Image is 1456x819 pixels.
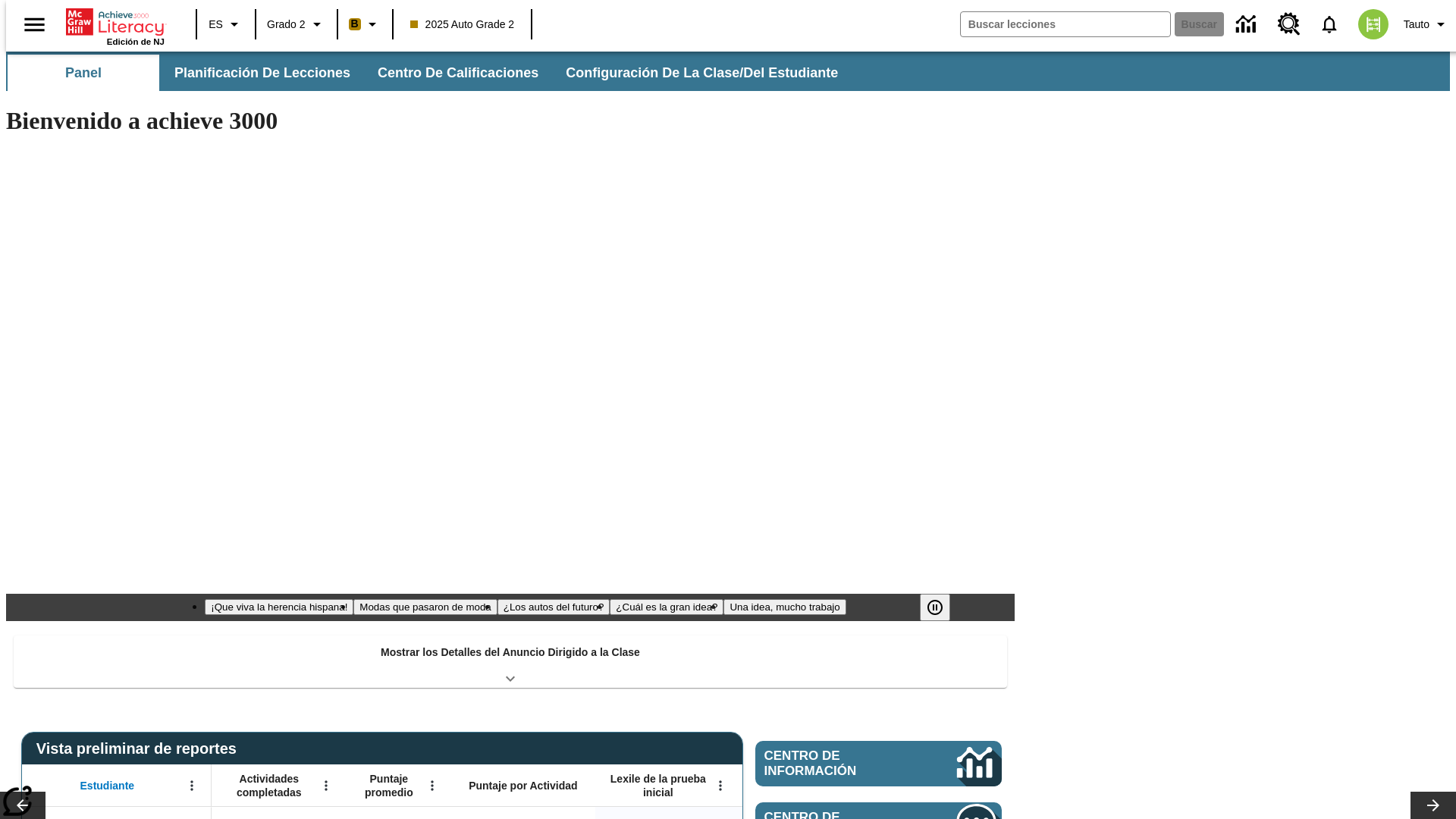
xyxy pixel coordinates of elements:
[12,2,57,47] button: Abrir el menú lateral
[366,55,551,91] button: Centro de calificaciones
[180,774,203,797] button: Abrir menú
[961,12,1170,36] input: Buscar campo
[6,55,852,91] div: Subbarra de navegación
[1310,5,1349,44] a: Notificaciones
[6,107,1015,135] h1: Bienvenido a achieve 3000
[723,599,846,615] button: Diapositiva 5 Una idea, mucho trabajo
[469,779,577,792] span: Puntaje por Actividad
[1358,9,1389,39] img: avatar image
[107,37,165,46] span: Edición de NJ
[351,14,359,33] span: B
[497,599,610,615] button: Diapositiva 3 ¿Los autos del futuro?
[219,772,319,799] span: Actividades completadas
[1398,11,1456,38] button: Perfil/Configuración
[709,774,732,797] button: Abrir menú
[36,740,244,758] span: Vista preliminar de reportes
[764,748,906,779] span: Centro de información
[353,599,497,615] button: Diapositiva 2 Modas que pasaron de moda
[755,741,1002,786] a: Centro de información
[174,64,350,82] span: Planificación de lecciones
[1410,792,1456,819] button: Carrusel de lecciones, seguir
[603,772,714,799] span: Lexile de la prueba inicial
[381,645,640,661] p: Mostrar los Detalles del Anuncio Dirigido a la Clase
[80,779,135,792] span: Estudiante
[566,64,838,82] span: Configuración de la clase/del estudiante
[14,635,1007,688] div: Mostrar los Detalles del Anuncio Dirigido a la Clase
[162,55,362,91] button: Planificación de lecciones
[353,772,425,799] span: Puntaje promedio
[1349,5,1398,44] button: Escoja un nuevo avatar
[205,599,353,615] button: Diapositiva 1 ¡Que viva la herencia hispana!
[1227,4,1269,45] a: Centro de información
[920,594,950,621] button: Pausar
[1404,17,1429,33] span: Tauto
[315,774,337,797] button: Abrir menú
[8,55,159,91] button: Panel
[66,7,165,37] a: Portada
[343,11,388,38] button: Boost El color de la clase es anaranjado claro. Cambiar el color de la clase.
[6,52,1450,91] div: Subbarra de navegación
[920,594,965,621] div: Pausar
[1269,4,1310,45] a: Centro de recursos, Se abrirá en una pestaña nueva.
[261,11,332,38] button: Grado: Grado 2, Elige un grado
[421,774,444,797] button: Abrir menú
[65,64,102,82] span: Panel
[202,11,250,38] button: Lenguaje: ES, Selecciona un idioma
[267,17,306,33] span: Grado 2
[209,17,223,33] span: ES
[610,599,723,615] button: Diapositiva 4 ¿Cuál es la gran idea?
[378,64,538,82] span: Centro de calificaciones
[554,55,850,91] button: Configuración de la clase/del estudiante
[410,17,515,33] span: 2025 Auto Grade 2
[66,5,165,46] div: Portada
